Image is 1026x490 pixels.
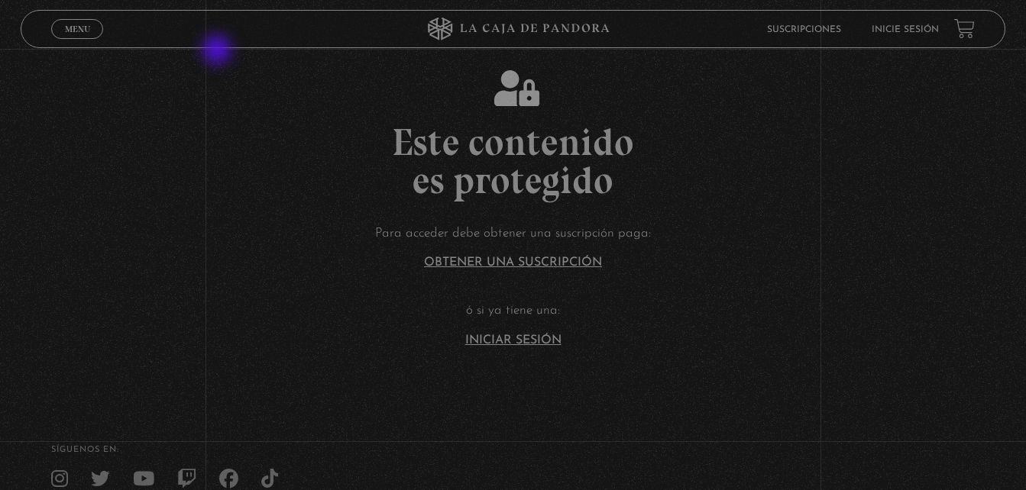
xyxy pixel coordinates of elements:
a: Iniciar Sesión [465,334,562,347]
a: Obtener una suscripción [424,256,602,269]
a: Suscripciones [767,25,841,34]
a: View your shopping cart [954,18,975,39]
a: Inicie sesión [872,25,939,34]
span: Menu [65,24,90,34]
span: Cerrar [60,37,95,48]
h4: SÍguenos en: [51,446,975,454]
